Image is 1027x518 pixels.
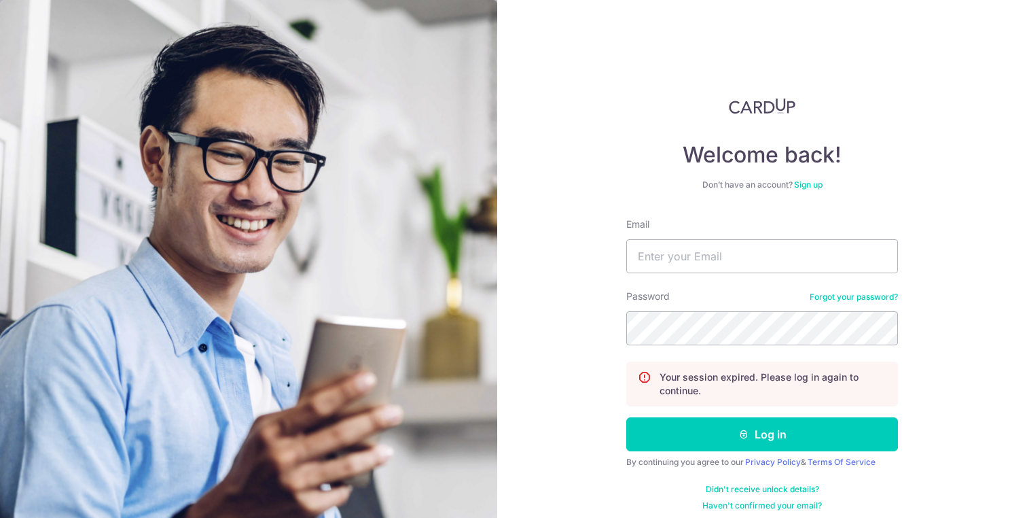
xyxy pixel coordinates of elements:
[729,98,795,114] img: CardUp Logo
[626,457,898,468] div: By continuing you agree to our &
[808,457,876,467] a: Terms Of Service
[626,417,898,451] button: Log in
[660,370,886,398] p: Your session expired. Please log in again to continue.
[626,239,898,273] input: Enter your Email
[626,179,898,190] div: Don’t have an account?
[794,179,823,190] a: Sign up
[702,500,822,511] a: Haven't confirmed your email?
[626,141,898,169] h4: Welcome back!
[626,218,649,231] label: Email
[626,290,670,303] label: Password
[745,457,801,467] a: Privacy Policy
[810,292,898,303] a: Forgot your password?
[706,484,819,495] a: Didn't receive unlock details?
